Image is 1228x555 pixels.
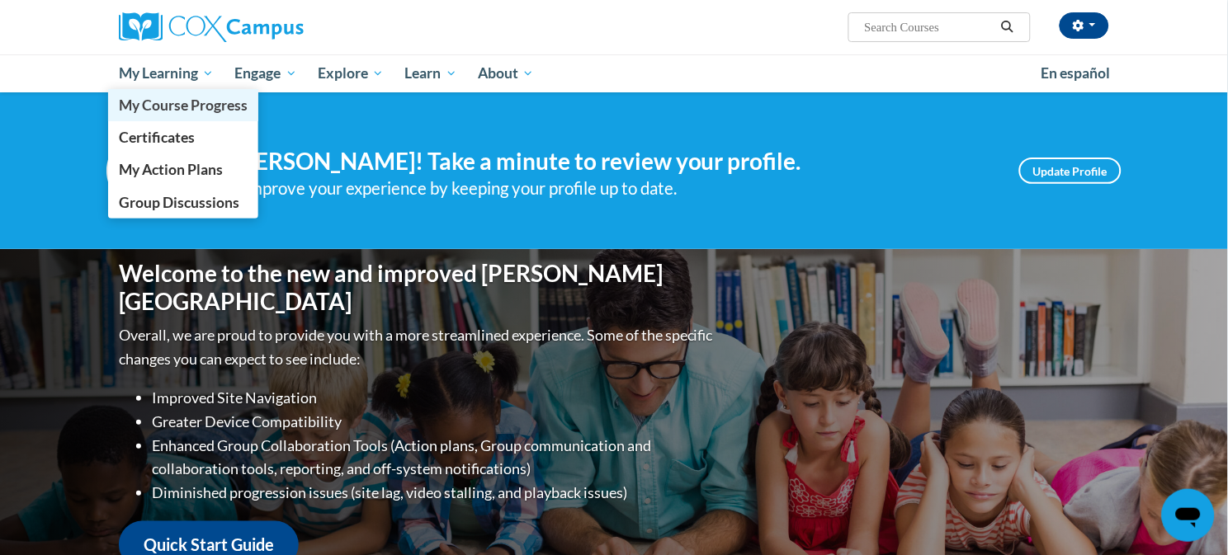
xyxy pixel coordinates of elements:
[106,134,181,208] img: Profile Image
[235,63,297,83] span: Engage
[119,63,214,83] span: My Learning
[152,386,717,410] li: Improved Site Navigation
[119,12,304,42] img: Cox Campus
[119,161,223,178] span: My Action Plans
[119,323,717,371] p: Overall, we are proud to provide you with a more streamlined experience. Some of the specific cha...
[152,410,717,434] li: Greater Device Compatibility
[307,54,394,92] a: Explore
[318,63,384,83] span: Explore
[1162,489,1215,542] iframe: Button to launch messaging window
[205,175,994,202] div: Help improve your experience by keeping your profile up to date.
[1019,158,1122,184] a: Update Profile
[108,186,258,219] a: Group Discussions
[119,129,195,146] span: Certificates
[405,63,457,83] span: Learn
[468,54,546,92] a: About
[1041,64,1111,82] span: En español
[119,96,248,114] span: My Course Progress
[995,17,1020,37] button: Search
[863,17,995,37] input: Search Courses
[108,89,258,121] a: My Course Progress
[94,54,1134,92] div: Main menu
[152,434,717,482] li: Enhanced Group Collaboration Tools (Action plans, Group communication and collaboration tools, re...
[1060,12,1109,39] button: Account Settings
[108,121,258,153] a: Certificates
[152,481,717,505] li: Diminished progression issues (site lag, video stalling, and playback issues)
[205,148,994,176] h4: Hi [PERSON_NAME]! Take a minute to review your profile.
[108,153,258,186] a: My Action Plans
[1031,56,1122,91] a: En español
[394,54,468,92] a: Learn
[119,12,432,42] a: Cox Campus
[224,54,308,92] a: Engage
[478,63,534,83] span: About
[119,194,239,211] span: Group Discussions
[119,260,717,315] h1: Welcome to the new and improved [PERSON_NAME][GEOGRAPHIC_DATA]
[108,54,224,92] a: My Learning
